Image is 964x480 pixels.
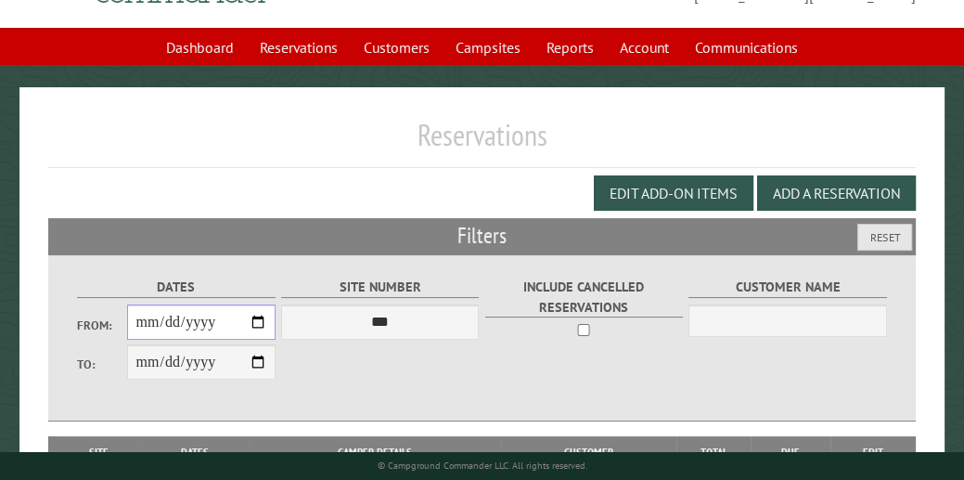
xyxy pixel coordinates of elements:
[830,436,916,470] th: Edit
[676,436,751,470] th: Total
[609,30,680,65] a: Account
[353,30,441,65] a: Customers
[378,460,587,472] small: © Campground Commander LLC. All rights reserved.
[501,436,676,470] th: Customer
[757,175,916,211] button: Add a Reservation
[48,117,916,168] h1: Reservations
[485,277,683,318] label: Include Cancelled Reservations
[857,224,912,251] button: Reset
[594,175,753,211] button: Edit Add-on Items
[281,277,479,298] label: Site Number
[77,277,275,298] label: Dates
[751,436,830,470] th: Due
[155,30,245,65] a: Dashboard
[688,277,886,298] label: Customer Name
[77,317,126,334] label: From:
[58,436,140,470] th: Site
[684,30,809,65] a: Communications
[249,30,349,65] a: Reservations
[249,436,501,470] th: Camper Details
[77,356,126,373] label: To:
[444,30,532,65] a: Campsites
[48,218,916,253] h2: Filters
[140,436,249,470] th: Dates
[535,30,605,65] a: Reports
